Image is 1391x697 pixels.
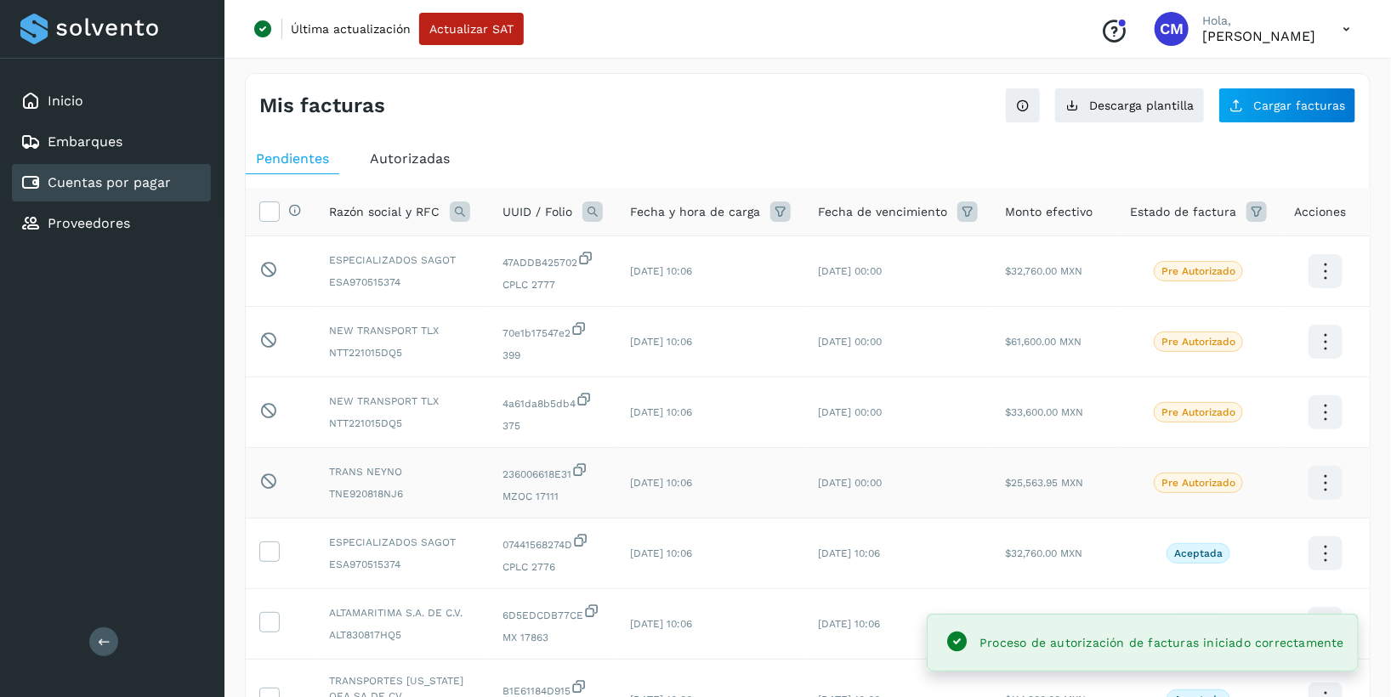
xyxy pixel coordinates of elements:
span: [DATE] 00:00 [818,477,882,489]
span: $33,600.00 MXN [1005,406,1083,418]
span: [DATE] 10:06 [630,547,692,559]
span: ESPECIALIZADOS SAGOT [329,535,475,550]
span: 47ADDB425702 [502,250,603,270]
span: CPLC 2777 [502,277,603,292]
a: Proveedores [48,215,130,231]
span: 399 [502,348,603,363]
p: Pre Autorizado [1161,336,1235,348]
span: ALTAMARITIMA S.A. DE C.V. [329,605,475,620]
span: Fecha de vencimiento [818,203,947,221]
span: TRANS NEYNO [329,464,475,479]
span: MX 17863 [502,630,603,645]
h4: Mis facturas [259,93,385,118]
span: Fecha y hora de carga [630,203,760,221]
span: Pendientes [256,150,329,167]
span: UUID / Folio [502,203,572,221]
span: ALT830817HQ5 [329,627,475,643]
p: Cynthia Mendoza [1202,28,1315,44]
span: 6D5EDCDB77CE [502,603,603,623]
button: Cargar facturas [1218,88,1356,123]
span: ESPECIALIZADOS SAGOT [329,252,475,268]
span: [DATE] 10:06 [630,336,692,348]
span: [DATE] 10:06 [818,547,880,559]
button: Actualizar SAT [419,13,524,45]
div: Proveedores [12,205,211,242]
span: $61,600.00 MXN [1005,336,1082,348]
span: [DATE] 10:06 [630,477,692,489]
span: CPLC 2776 [502,559,603,575]
span: Actualizar SAT [429,23,514,35]
span: Monto efectivo [1005,203,1093,221]
a: Embarques [48,133,122,150]
span: [DATE] 00:00 [818,406,882,418]
span: $32,760.00 MXN [1005,265,1082,277]
span: NEW TRANSPORT TLX [329,323,475,338]
span: [DATE] 00:00 [818,336,882,348]
span: [DATE] 10:06 [630,406,692,418]
span: [DATE] 10:06 [818,618,880,630]
span: ESA970515374 [329,557,475,572]
div: Inicio [12,82,211,120]
span: 70e1b17547e2 [502,320,603,341]
button: Descarga plantilla [1054,88,1205,123]
p: Pre Autorizado [1161,477,1235,489]
span: [DATE] 10:06 [630,265,692,277]
p: Pre Autorizado [1161,265,1235,277]
span: Razón social y RFC [329,203,440,221]
span: 236006618E31 [502,462,603,482]
span: Acciones [1294,203,1346,221]
p: Aceptada [1174,547,1223,559]
span: $32,760.00 MXN [1005,547,1082,559]
span: Proceso de autorización de facturas iniciado correctamente [979,636,1344,649]
a: Inicio [48,93,83,109]
span: Descarga plantilla [1089,99,1194,111]
span: 4a61da8b5db4 [502,391,603,411]
span: $25,563.95 MXN [1005,477,1083,489]
p: Hola, [1202,14,1315,28]
div: Embarques [12,123,211,161]
span: Estado de factura [1130,203,1236,221]
span: TNE920818NJ6 [329,486,475,501]
span: NEW TRANSPORT TLX [329,394,475,409]
span: 375 [502,418,603,433]
span: NTT221015DQ5 [329,345,475,360]
span: NTT221015DQ5 [329,416,475,431]
span: 07441568274D [502,532,603,552]
span: MZOC 17111 [502,489,603,504]
span: [DATE] 00:00 [818,265,882,277]
a: Cuentas por pagar [48,174,171,190]
span: [DATE] 10:06 [630,618,692,630]
span: Cargar facturas [1253,99,1345,111]
span: Autorizadas [370,150,450,167]
p: Pre Autorizado [1161,406,1235,418]
span: ESA970515374 [329,275,475,290]
div: Cuentas por pagar [12,164,211,201]
p: Última actualización [291,21,411,37]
